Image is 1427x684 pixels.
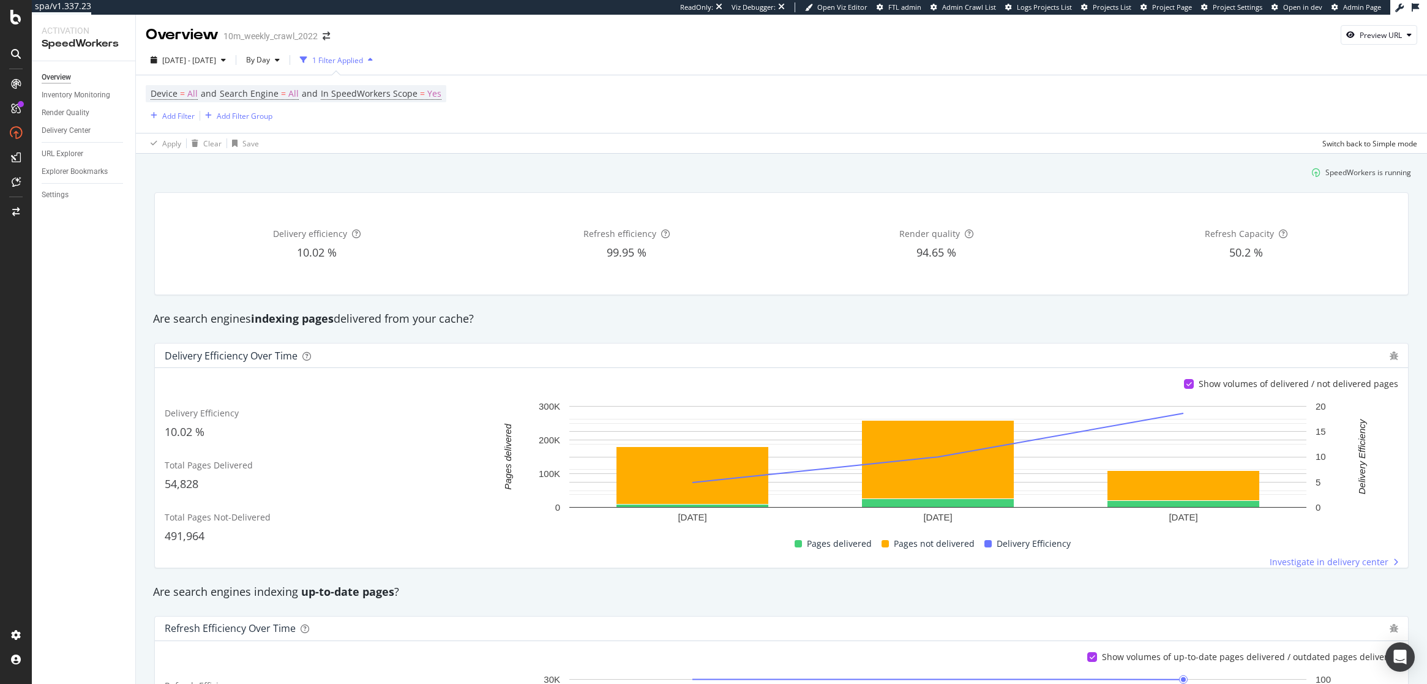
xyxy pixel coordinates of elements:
span: 94.65 % [916,245,956,260]
div: ReadOnly: [680,2,713,12]
span: 491,964 [165,528,204,543]
a: Overview [42,71,127,84]
div: Render Quality [42,107,89,119]
span: Pages not delivered [894,536,975,551]
span: All [288,85,299,102]
text: 200K [539,435,560,445]
text: Delivery Efficiency [1357,418,1367,494]
span: = [420,88,425,99]
div: bug [1390,624,1398,633]
text: 15 [1316,426,1326,437]
span: 10.02 % [165,424,204,439]
a: Explorer Bookmarks [42,165,127,178]
a: Logs Projects List [1005,2,1072,12]
span: Yes [427,85,441,102]
div: Inventory Monitoring [42,89,110,102]
div: Open Intercom Messenger [1385,642,1415,672]
a: Delivery Center [42,124,127,137]
span: 54,828 [165,476,198,491]
div: arrow-right-arrow-left [323,32,330,40]
div: Apply [162,138,181,149]
span: Pages delivered [807,536,872,551]
span: Admin Page [1343,2,1381,12]
span: Open in dev [1283,2,1322,12]
strong: indexing pages [251,311,334,326]
span: Projects List [1093,2,1131,12]
strong: up-to-date pages [301,584,394,599]
span: Render quality [899,228,960,239]
a: Inventory Monitoring [42,89,127,102]
div: Add Filter [162,111,195,121]
text: 0 [1316,502,1320,513]
text: 5 [1316,477,1320,487]
text: [DATE] [923,512,952,522]
a: URL Explorer [42,148,127,160]
span: Device [151,88,178,99]
div: Are search engines delivered from your cache? [147,311,1416,327]
a: Projects List [1081,2,1131,12]
span: Delivery efficiency [273,228,347,239]
div: Are search engines indexing ? [147,584,1416,600]
button: Add Filter Group [200,108,272,123]
a: Settings [42,189,127,201]
button: 1 Filter Applied [295,50,378,70]
a: Admin Crawl List [931,2,996,12]
button: Add Filter [146,108,195,123]
text: 0 [555,502,560,513]
span: and [201,88,217,99]
button: By Day [241,50,285,70]
div: SpeedWorkers [42,37,125,51]
span: = [180,88,185,99]
a: Open Viz Editor [805,2,867,12]
span: All [187,85,198,102]
div: Viz Debugger: [732,2,776,12]
span: Total Pages Delivered [165,459,253,471]
span: Delivery Efficiency [997,536,1071,551]
div: Add Filter Group [217,111,272,121]
div: Switch back to Simple mode [1322,138,1417,149]
span: In SpeedWorkers Scope [321,88,418,99]
button: Preview URL [1341,25,1417,45]
a: Investigate in delivery center [1270,556,1398,568]
a: Project Settings [1201,2,1262,12]
span: 10.02 % [297,245,337,260]
span: 99.95 % [607,245,646,260]
div: 1 Filter Applied [312,55,363,66]
div: Clear [203,138,222,149]
text: 300K [539,401,560,412]
div: Preview URL [1360,30,1402,40]
svg: A chart. [477,400,1398,527]
span: Delivery Efficiency [165,407,239,419]
div: SpeedWorkers is running [1325,167,1411,178]
span: Investigate in delivery center [1270,556,1388,568]
div: Refresh Efficiency over time [165,622,296,634]
span: Total Pages Not-Delivered [165,511,271,523]
span: Project Settings [1213,2,1262,12]
div: Show volumes of up-to-date pages delivered / outdated pages delivered [1102,651,1398,663]
span: Project Page [1152,2,1192,12]
text: [DATE] [1169,512,1197,522]
span: Open Viz Editor [817,2,867,12]
span: By Day [241,54,270,65]
div: Overview [146,24,219,45]
div: Settings [42,189,69,201]
text: 100K [539,468,560,479]
div: Delivery Efficiency over time [165,350,298,362]
button: [DATE] - [DATE] [146,50,231,70]
div: bug [1390,351,1398,360]
button: Clear [187,133,222,153]
a: Project Page [1140,2,1192,12]
button: Save [227,133,259,153]
div: Overview [42,71,71,84]
text: [DATE] [678,512,706,522]
span: Search Engine [220,88,279,99]
span: 50.2 % [1229,245,1263,260]
div: Save [242,138,259,149]
span: Refresh Capacity [1205,228,1274,239]
a: FTL admin [877,2,921,12]
text: Pages delivered [503,424,513,490]
button: Apply [146,133,181,153]
span: Refresh efficiency [583,228,656,239]
span: and [302,88,318,99]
